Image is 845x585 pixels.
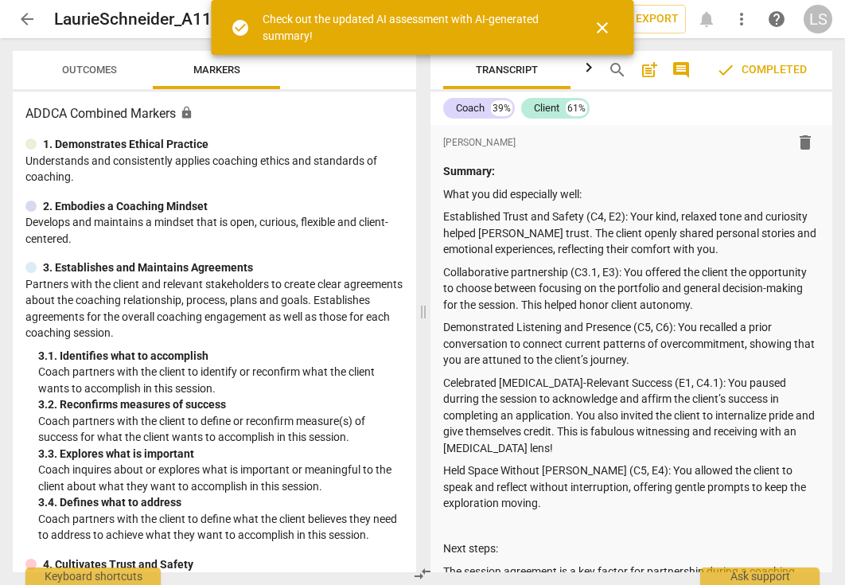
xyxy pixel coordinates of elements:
p: Demonstrated Listening and Presence (C5, C6): You recalled a prior conversation to connect curren... [443,319,820,369]
span: Export [612,10,679,29]
p: What you did especially well: [443,186,820,203]
div: Keyboard shortcuts [25,567,161,585]
p: Celebrated [MEDICAL_DATA]-Relevant Success (E1, C4.1): You paused durring the session to acknowle... [443,375,820,457]
button: Close [583,9,621,47]
span: post_add [640,60,659,80]
p: 3. Establishes and Maintains Agreements [43,259,253,276]
span: more_vert [732,10,751,29]
span: compare_arrows [413,564,432,583]
p: Understands and consistently applies coaching ethics and standards of coaching. [25,153,403,185]
div: 39% [491,100,512,116]
div: Check out the updated AI assessment with AI-generated summary! [263,11,564,44]
p: 2. Embodies a Coaching Mindset [43,198,208,215]
p: Coach partners with the client to define what the client believes they need to address to achieve... [38,511,403,544]
span: Completed [716,60,807,80]
p: 1. Demonstrates Ethical Practice [43,136,208,153]
p: Established Trust and Safety (C4, E2): Your kind, relaxed tone and curiosity helped [PERSON_NAME]... [443,209,820,258]
span: Outcomes [62,64,117,76]
p: Coach partners with the client to identify or reconfirm what the client wants to accomplish in th... [38,364,403,396]
a: Help [762,5,791,33]
span: close [593,18,612,37]
div: 3. 2. Reconfirms measures of success [38,396,403,413]
p: Develops and maintains a mindset that is open, curious, flexible and client-centered. [25,214,403,247]
p: Collaborative partnership (C3.1, E3): You offered the client the opportunity to choose between fo... [443,264,820,314]
span: [PERSON_NAME] [443,136,516,150]
div: 61% [566,100,587,116]
div: Coach [456,100,485,116]
h3: ADDCA Combined Markers [25,104,403,123]
p: Coach inquires about or explores what is important or meaningful to the client about what they wa... [38,462,403,494]
p: 4. Cultivates Trust and Safety [43,556,193,573]
p: Partners with the client and relevant stakeholders to create clear agreements about the coaching ... [25,276,403,341]
span: search [608,60,627,80]
button: Search [605,57,630,83]
span: help [767,10,786,29]
p: Next steps: [443,540,820,557]
button: Add summary [637,57,662,83]
strong: Summary: [443,165,495,177]
p: Coach partners with the client to define or reconfirm measure(s) of success for what the client w... [38,413,403,446]
button: Export [605,5,686,33]
span: comment [672,60,691,80]
button: Show/Hide comments [668,57,694,83]
div: Ask support [700,567,820,585]
span: check_circle [231,18,250,37]
div: 3. 1. Identifies what to accomplish [38,348,403,365]
span: Markers [193,64,240,76]
button: Review is completed [703,54,820,86]
h2: LaurieSchneider_A114_CSP1 [54,10,249,29]
span: Assessment is enabled for this document. The competency model is locked and follows the assessmen... [180,106,193,119]
button: LS [804,5,832,33]
span: check [716,60,735,80]
span: arrow_back [18,10,37,29]
div: 3. 4. Defines what to address [38,494,403,511]
span: Transcript [476,64,538,76]
p: Held Space Without [PERSON_NAME] (C5, E4): You allowed the client to speak and reflect without in... [443,462,820,512]
div: 3. 3. Explores what is important [38,446,403,462]
span: delete [796,133,815,152]
div: Client [534,100,559,116]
